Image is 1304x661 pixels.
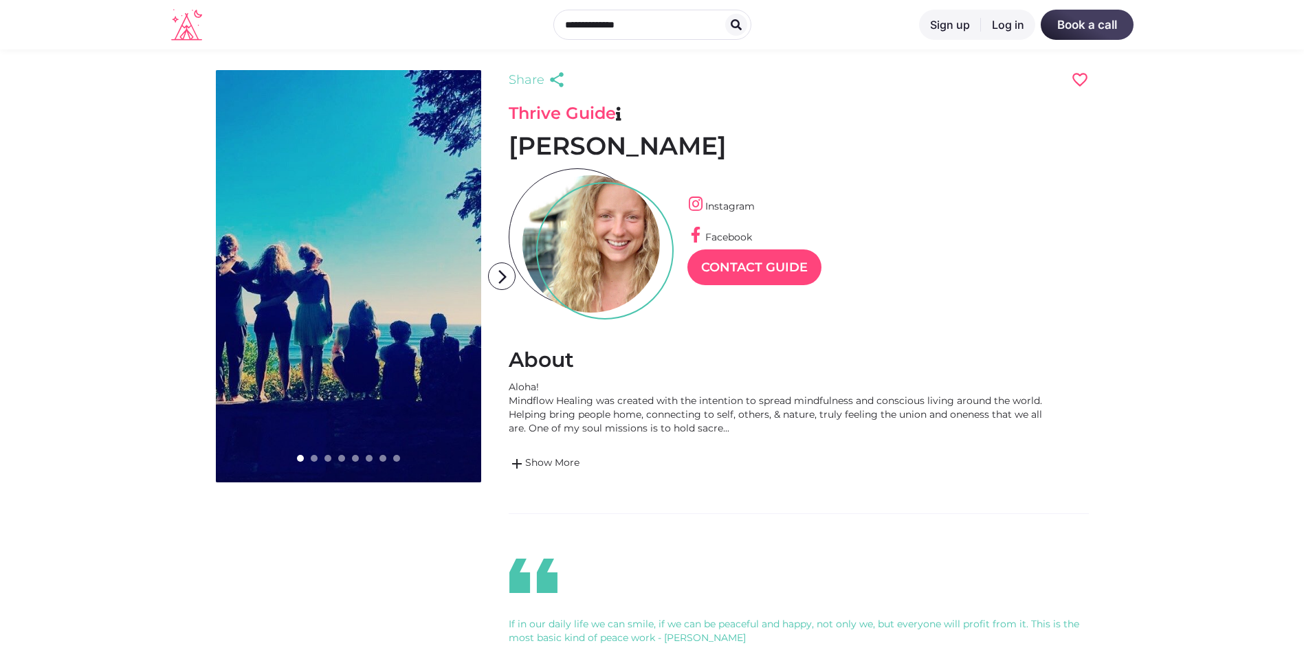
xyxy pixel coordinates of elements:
a: Facebook [687,231,752,243]
span: add [509,456,525,472]
a: Log in [981,10,1035,40]
div: If in our daily life we can smile, if we can be peaceful and happy, not only we, but everyone wil... [509,617,1089,645]
a: Sign up [919,10,981,40]
a: Book a call [1041,10,1134,40]
a: Share [509,70,569,89]
i: arrow_forward_ios [489,263,516,291]
a: Instagram [687,200,755,212]
div: Aloha! Mindflow Healing was created with the intention to spread mindfulness and conscious living... [509,380,1045,435]
h1: [PERSON_NAME] [509,131,1089,161]
h2: About [509,347,1089,373]
h3: Thrive Guide [509,103,1089,124]
a: addShow More [509,456,1045,472]
span: Share [509,70,544,89]
i: format_quote [492,555,575,596]
a: Contact Guide [687,249,821,285]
